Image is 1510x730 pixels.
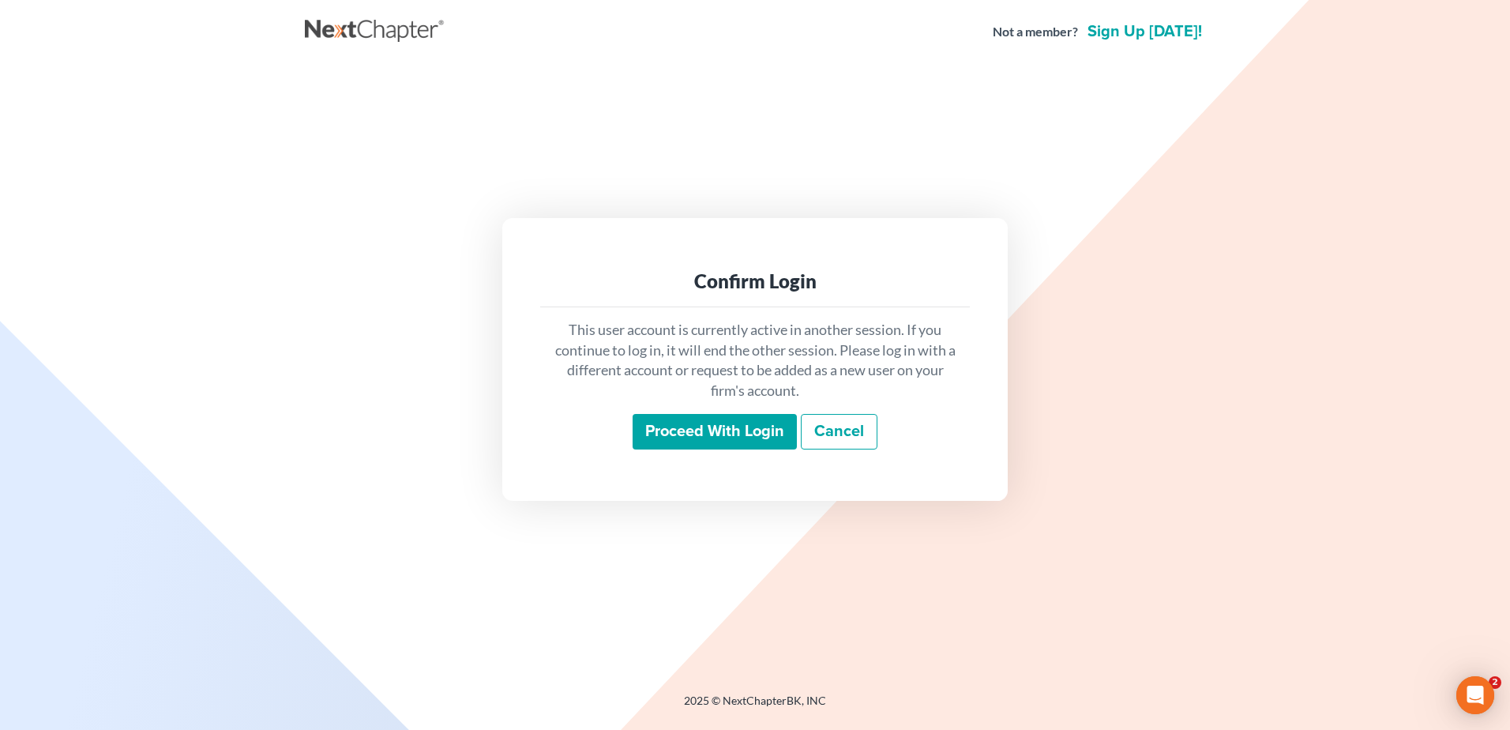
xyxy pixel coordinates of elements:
a: Cancel [801,414,877,450]
span: 2 [1489,676,1501,689]
div: Open Intercom Messenger [1456,676,1494,714]
input: Proceed with login [633,414,797,450]
p: This user account is currently active in another session. If you continue to log in, it will end ... [553,320,957,401]
a: Sign up [DATE]! [1084,24,1205,40]
div: Confirm Login [553,269,957,294]
div: 2025 © NextChapterBK, INC [305,693,1205,721]
strong: Not a member? [993,23,1078,41]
